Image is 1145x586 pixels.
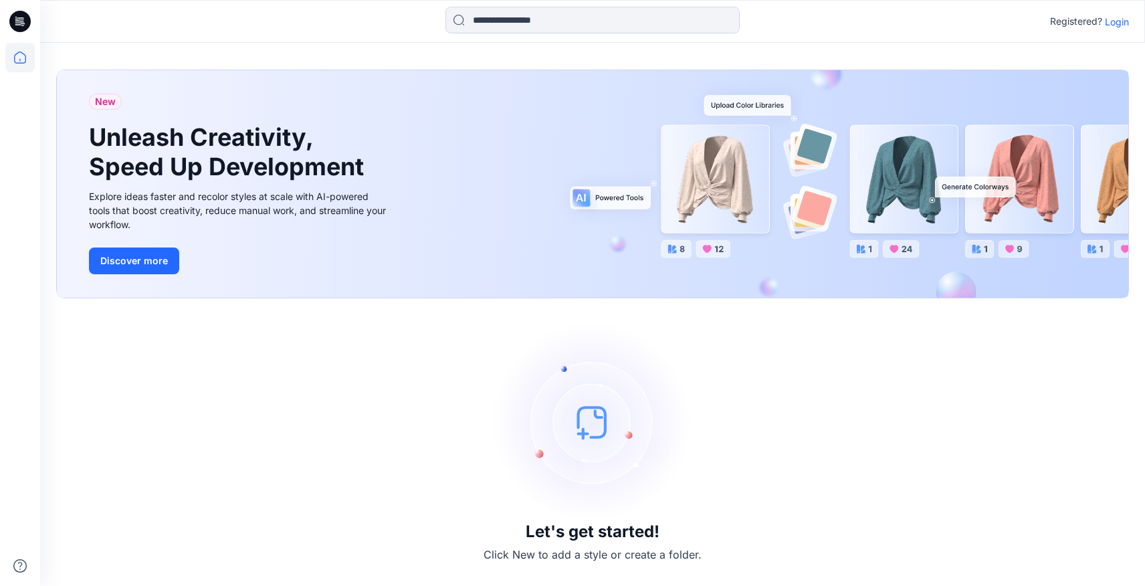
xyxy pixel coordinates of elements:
[526,522,659,541] h3: Let's get started!
[484,547,702,563] p: Click New to add a style or create a folder.
[1050,13,1102,29] p: Registered?
[89,248,390,274] a: Discover more
[89,189,390,231] div: Explore ideas faster and recolor styles at scale with AI-powered tools that boost creativity, red...
[492,322,693,522] img: empty-state-image.svg
[95,94,116,110] span: New
[89,248,179,274] button: Discover more
[89,123,370,181] h1: Unleash Creativity, Speed Up Development
[1105,15,1129,29] p: Login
